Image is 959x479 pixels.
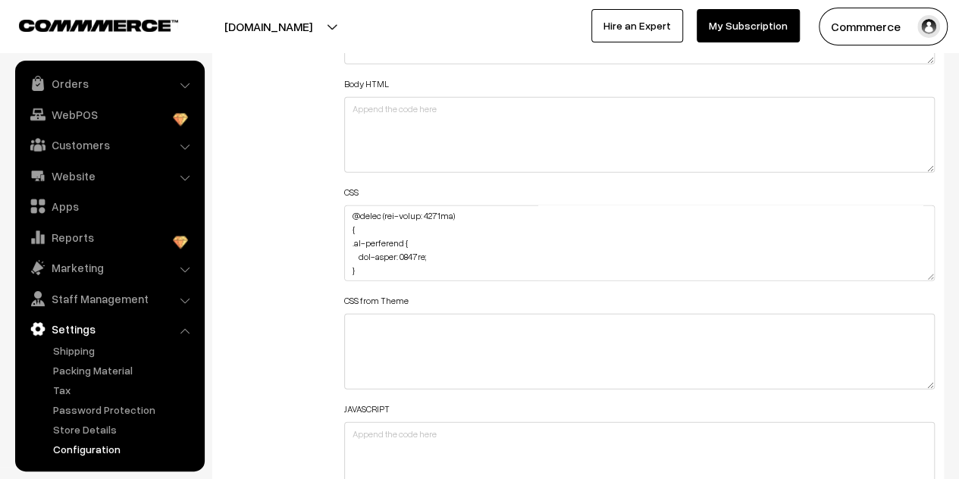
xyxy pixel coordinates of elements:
img: user [917,15,940,38]
a: Shipping [49,343,199,358]
a: Store Details [49,421,199,437]
button: [DOMAIN_NAME] [171,8,365,45]
a: Customers [19,131,199,158]
label: Body HTML [344,77,389,91]
label: CSS from Theme [344,294,409,308]
a: Tax [49,382,199,398]
a: Reports [19,224,199,251]
a: Configuration [49,441,199,457]
a: Marketing [19,254,199,281]
a: COMMMERCE [19,15,152,33]
label: CSS [344,186,359,199]
a: Settings [19,315,199,343]
a: Hire an Expert [591,9,683,42]
a: Staff Management [19,285,199,312]
a: Packing Material [49,362,199,378]
a: WebPOS [19,101,199,128]
a: Password Protection [49,402,199,418]
textarea: #LoremipSumd7 sit#ametc { adipis: 496el !seddoeius; } #TemporiNcid7 .ut-lab-et-2.do-mag-al-2 { en... [344,205,935,281]
img: COMMMERCE [19,20,178,31]
label: JAVASCRIPT [344,402,390,416]
a: My Subscription [697,9,800,42]
a: Apps [19,193,199,220]
a: Website [19,162,199,189]
button: Commmerce [819,8,948,45]
a: Orders [19,70,199,97]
